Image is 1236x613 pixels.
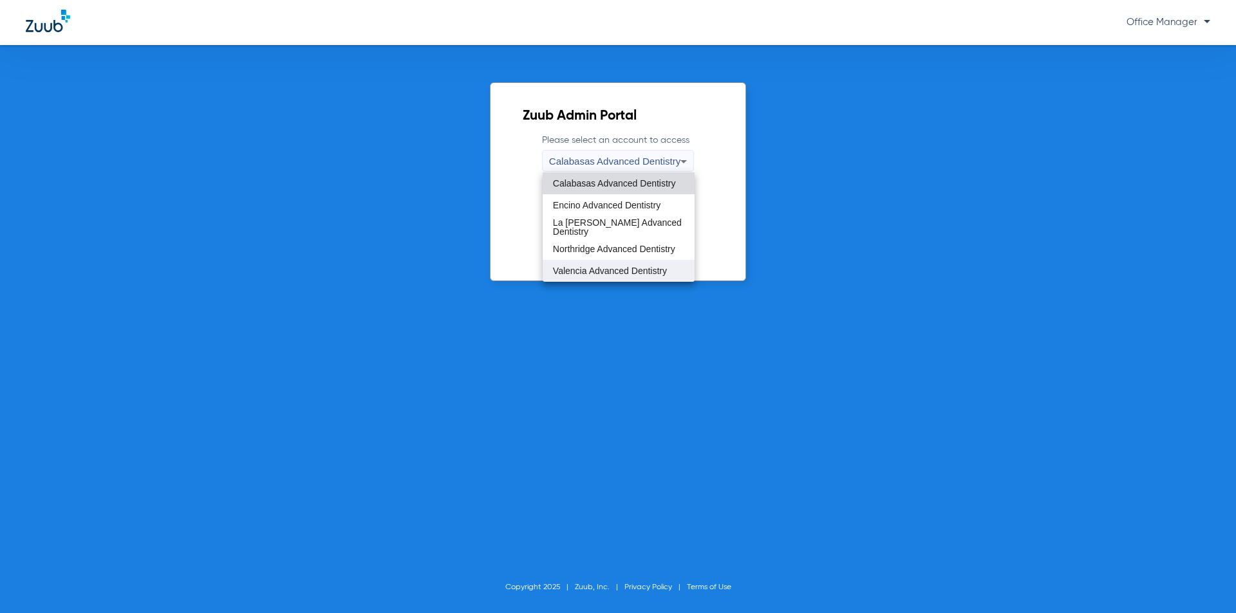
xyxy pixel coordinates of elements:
span: Northridge Advanced Dentistry [553,244,675,253]
span: Valencia Advanced Dentistry [553,266,667,275]
span: Encino Advanced Dentistry [553,201,660,210]
span: Calabasas Advanced Dentistry [553,179,676,188]
span: La [PERSON_NAME] Advanced Dentistry [553,218,684,236]
iframe: Chat Widget [1172,551,1236,613]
